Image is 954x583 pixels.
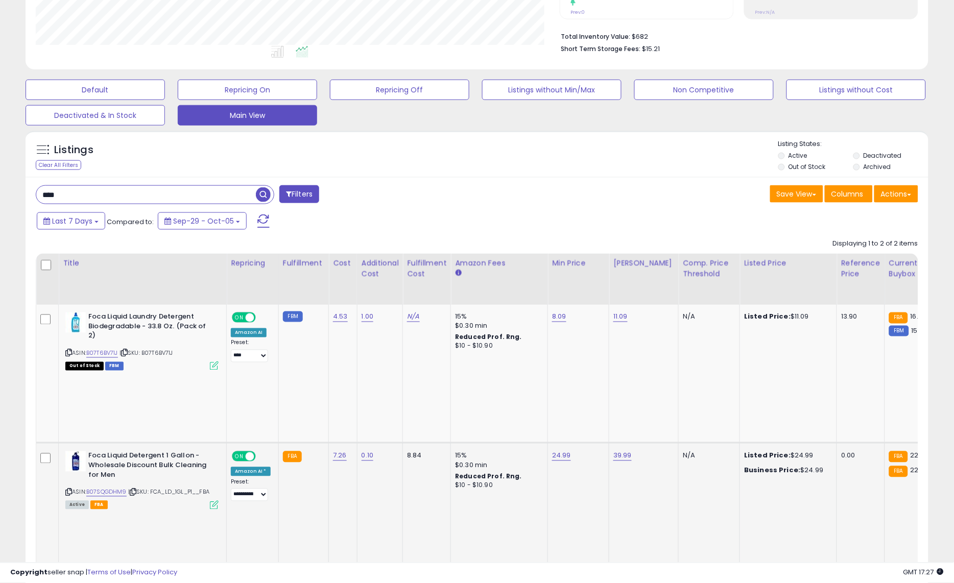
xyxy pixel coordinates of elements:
[233,452,246,461] span: ON
[362,312,374,322] a: 1.00
[132,568,177,577] a: Privacy Policy
[561,30,911,42] li: $682
[744,312,791,322] b: Listed Price:
[455,472,522,481] b: Reduced Prof. Rng.
[911,312,927,322] span: 16.99
[407,451,443,460] div: 8.84
[841,312,876,322] div: 13.90
[231,339,271,362] div: Preset:
[833,239,918,249] div: Displaying 1 to 2 of 2 items
[86,349,118,358] a: B07T6BV71J
[26,80,165,100] button: Default
[120,349,173,357] span: | SKU: B07T6BV71J
[642,44,660,54] span: $15.21
[107,217,154,227] span: Compared to:
[864,151,902,160] label: Deactivated
[333,312,348,322] a: 4.53
[455,258,543,269] div: Amazon Fees
[231,258,274,269] div: Repricing
[52,216,92,226] span: Last 7 Days
[482,80,622,100] button: Listings without Min/Max
[744,451,829,460] div: $24.99
[911,466,928,475] span: 22.97
[755,9,775,15] small: Prev: N/A
[552,258,605,269] div: Min Price
[825,185,873,203] button: Columns
[65,501,89,509] span: All listings currently available for purchase on Amazon
[37,212,105,230] button: Last 7 Days
[407,312,419,322] a: N/A
[254,313,271,322] span: OFF
[552,451,571,461] a: 24.99
[874,185,918,203] button: Actions
[54,143,93,157] h5: Listings
[634,80,774,100] button: Non Competitive
[889,451,908,463] small: FBA
[864,162,891,171] label: Archived
[552,312,566,322] a: 8.09
[279,185,319,203] button: Filters
[65,312,86,333] img: 41o99oQ+KsL._SL40_.jpg
[65,312,219,369] div: ASIN:
[362,258,399,279] div: Additional Cost
[613,258,674,269] div: [PERSON_NAME]
[158,212,247,230] button: Sep-29 - Oct-05
[10,568,47,577] strong: Copyright
[744,312,829,322] div: $11.09
[65,362,104,371] span: All listings that are currently out of stock and unavailable for purchase on Amazon
[455,461,540,470] div: $0.30 min
[90,501,108,509] span: FBA
[233,313,246,322] span: ON
[789,151,807,160] label: Active
[283,311,303,322] small: FBM
[744,466,800,475] b: Business Price:
[561,44,641,53] b: Short Term Storage Fees:
[26,105,165,126] button: Deactivated & In Stock
[903,568,944,577] span: 2025-10-13 17:27 GMT
[455,481,540,490] div: $10 - $10.90
[683,312,732,322] div: N/A
[911,451,929,460] span: 22.89
[333,258,353,269] div: Cost
[231,467,271,476] div: Amazon AI *
[841,258,880,279] div: Reference Price
[683,451,732,460] div: N/A
[455,269,461,278] small: Amazon Fees.
[778,139,928,149] p: Listing States:
[744,451,791,460] b: Listed Price:
[330,80,469,100] button: Repricing Off
[889,312,908,324] small: FBA
[889,326,909,336] small: FBM
[231,479,271,502] div: Preset:
[407,258,446,279] div: Fulfillment Cost
[455,333,522,342] b: Reduced Prof. Rng.
[86,488,127,497] a: B07SQGDHM9
[283,451,302,463] small: FBA
[105,362,124,371] span: FBM
[333,451,347,461] a: 7.26
[744,258,832,269] div: Listed Price
[683,258,735,279] div: Comp. Price Threshold
[283,258,324,269] div: Fulfillment
[786,80,926,100] button: Listings without Cost
[613,451,632,461] a: 39.99
[63,258,222,269] div: Title
[455,451,540,460] div: 15%
[889,258,942,279] div: Current Buybox Price
[178,80,317,100] button: Repricing On
[88,451,212,482] b: Foca Liquid Detergent 1 Gallon - Wholesale Discount Bulk Cleaning for Men
[128,488,209,496] span: | SKU: FCA_LD_1GL_P1__FBA
[744,466,829,475] div: $24.99
[912,326,918,336] span: 15
[831,189,864,199] span: Columns
[455,322,540,331] div: $0.30 min
[841,451,876,460] div: 0.00
[178,105,317,126] button: Main View
[36,160,81,170] div: Clear All Filters
[789,162,826,171] label: Out of Stock
[455,342,540,351] div: $10 - $10.90
[770,185,823,203] button: Save View
[889,466,908,477] small: FBA
[455,312,540,322] div: 15%
[613,312,628,322] a: 11.09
